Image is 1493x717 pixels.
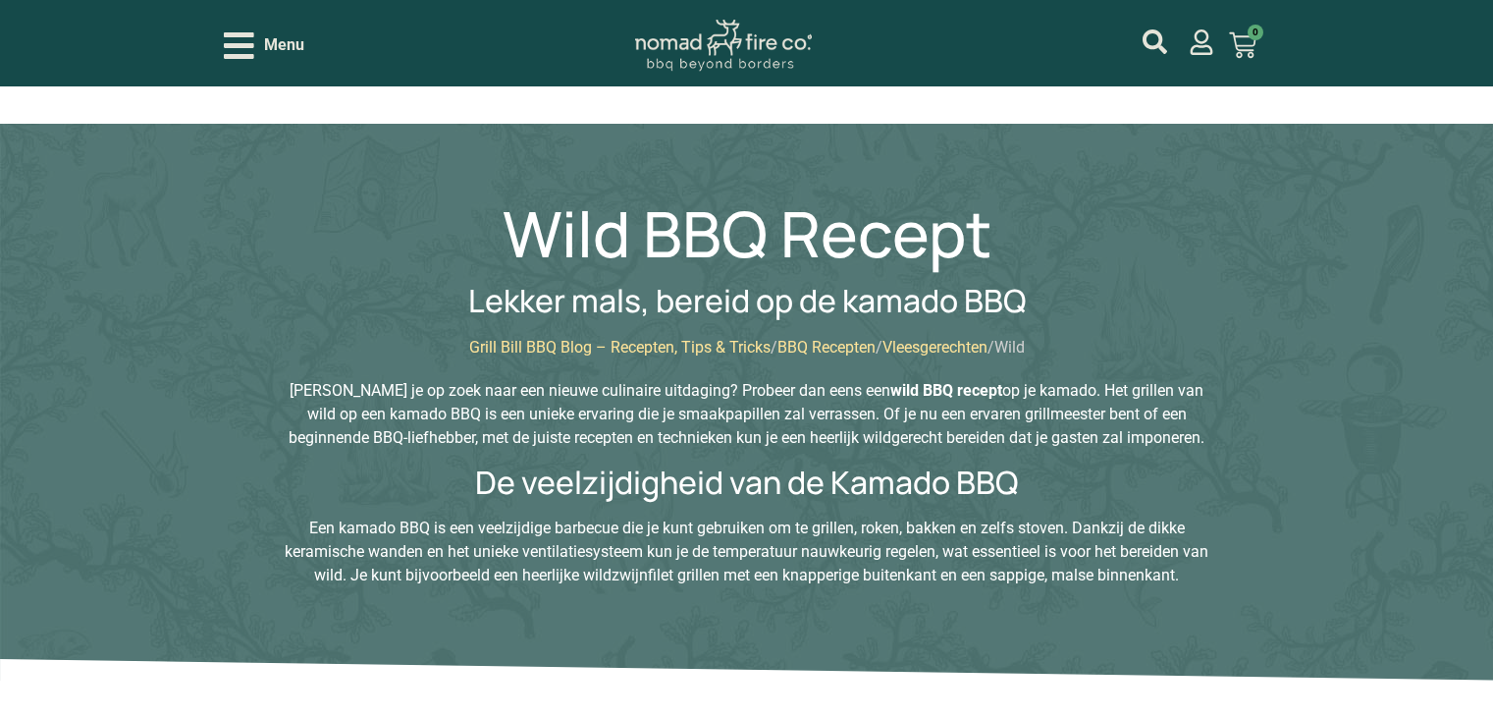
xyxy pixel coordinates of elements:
span: / [771,338,777,357]
a: mijn account [1143,29,1167,54]
span: / [876,338,882,357]
h1: Wild BBQ Recept [503,202,991,265]
img: Nomad Logo [635,20,812,72]
span: Wild [994,338,1025,357]
span: Menu [264,33,304,57]
a: mijn account [1189,29,1214,55]
span: / [987,338,994,357]
div: Open/Close Menu [224,28,304,63]
a: Grill Bill BBQ Blog – Recepten, Tips & Tricks [469,338,771,357]
h2: Lekker mals, bereid op de kamado BBQ [468,285,1026,316]
a: BBQ Recepten [777,338,876,357]
span: 0 [1248,25,1263,40]
strong: wild BBQ recept [890,381,1002,400]
h2: De veelzijdigheid van de Kamado BBQ [279,464,1214,501]
p: Een kamado BBQ is een veelzijdige barbecue die je kunt gebruiken om te grillen, roken, bakken en ... [279,517,1214,587]
a: 0 [1205,20,1280,71]
p: [PERSON_NAME] je op zoek naar een nieuwe culinaire uitdaging? Probeer dan eens een op je kamado. ... [279,379,1214,450]
a: Vleesgerechten [882,338,987,357]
